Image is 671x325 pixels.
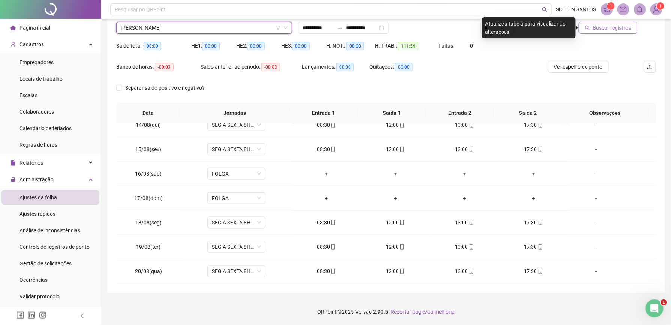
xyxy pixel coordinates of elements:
span: mobile [399,147,405,152]
div: 17:30 [505,145,562,153]
div: + [436,194,493,202]
span: Empregadores [19,59,54,65]
span: Ajustes da folha [19,194,57,200]
span: Observações [568,109,643,117]
span: bell [637,6,643,13]
span: Ocorrências [19,277,48,283]
span: mobile [330,147,336,152]
div: + [367,194,424,202]
span: 00:00 [202,42,220,50]
span: mobile [399,244,405,250]
div: 08:30 [298,145,355,153]
span: mobile [537,147,543,152]
span: Ver espelho de ponto [554,63,603,71]
div: 08:30 [298,243,355,251]
div: - [574,267,619,275]
th: Data [116,103,180,123]
span: SEG A SEXTA 8H - 8:30-12:00-13:00-17:30 [212,119,261,131]
span: to [337,25,343,31]
div: 08:30 [298,218,355,227]
span: Versão [356,309,372,315]
span: Buscar registros [593,24,631,32]
span: filter [276,26,280,30]
span: Relatórios [19,160,43,166]
div: + [367,170,424,178]
span: Administração [19,176,54,182]
span: upload [647,64,653,70]
div: 12:00 [367,218,424,227]
span: Análise de inconsistências [19,227,80,233]
button: Ver espelho de ponto [548,61,609,73]
div: 17:30 [505,243,562,251]
span: 20/08(qua) [135,268,162,274]
div: 17:30 [505,267,562,275]
div: + [298,170,355,178]
th: Entrada 1 [289,103,358,123]
span: mobile [330,269,336,274]
span: SEG A SEXTA 8H - 8:30-12:00-13:00-17:30 [212,144,261,155]
span: mobile [330,122,336,128]
div: 12:00 [367,243,424,251]
span: mobile [468,220,474,225]
th: Entrada 2 [426,103,494,123]
span: Validar protocolo [19,293,60,299]
span: notification [604,6,610,13]
div: H. NOT.: [326,42,375,50]
span: user-add [10,42,16,47]
div: H. TRAB.: [375,42,439,50]
span: 111:54 [398,42,418,50]
sup: 1 [607,2,615,10]
span: linkedin [28,311,35,319]
span: facebook [16,311,24,319]
span: mobile [330,244,336,250]
span: instagram [39,311,46,319]
div: 17:30 [505,121,562,129]
footer: QRPoint © 2025 - 2.90.5 - [101,299,671,325]
span: Ajustes rápidos [19,211,55,217]
div: + [505,170,562,178]
span: SUELEN SANTOS [556,5,596,14]
div: - [574,218,619,227]
div: - [574,170,619,178]
div: HE 2: [236,42,281,50]
span: swap-right [337,25,343,31]
span: mobile [537,269,543,274]
span: mobile [330,220,336,225]
span: Locais de trabalho [19,76,63,82]
sup: Atualize o seu contato no menu Meus Dados [657,2,664,10]
span: Regras de horas [19,142,57,148]
span: 00:00 [247,42,265,50]
span: Escalas [19,92,37,98]
span: lock [10,177,16,182]
div: 12:00 [367,145,424,153]
span: 0 [470,43,473,49]
div: 12:00 [367,267,424,275]
span: mobile [399,122,405,128]
span: file [10,160,16,166]
div: HE 3: [281,42,326,50]
span: -00:03 [261,63,280,71]
div: Saldo total: [116,42,191,50]
span: CARINA MARY DE BRITO [121,22,288,33]
span: down [283,26,288,30]
div: - [574,243,619,251]
div: - [574,145,619,153]
span: home [10,25,16,30]
div: 08:30 [298,267,355,275]
span: 00:00 [292,42,310,50]
span: 19/08(ter) [136,244,160,250]
span: 00:00 [336,63,354,71]
span: FOLGA [212,193,261,204]
th: Observações [562,103,649,123]
div: 13:00 [436,243,493,251]
span: 1 [659,3,662,9]
div: + [436,170,493,178]
div: 13:00 [436,121,493,129]
span: mobile [399,220,405,225]
span: mobile [399,269,405,274]
div: 08:30 [298,121,355,129]
div: 17:30 [505,218,562,227]
span: SEG A SEXTA 8H - 8:30-12:00-13:00-17:30 [212,241,261,253]
div: Banco de horas: [116,63,201,71]
div: Quitações: [369,63,437,71]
